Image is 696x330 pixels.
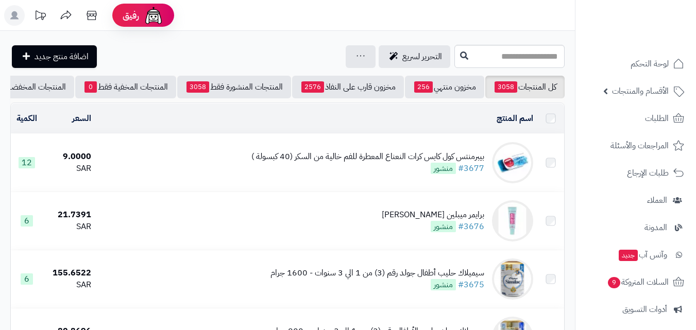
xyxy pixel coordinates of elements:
[582,297,690,322] a: أدوات التسويق
[382,209,484,221] div: برايمر ميبلين [PERSON_NAME]
[19,157,35,168] span: 12
[47,209,91,221] div: 21.7391
[485,76,565,98] a: كل المنتجات3058
[627,166,669,180] span: طلبات الإرجاع
[75,76,176,98] a: المنتجات المخفية فقط0
[644,220,667,235] span: المدونة
[177,76,291,98] a: المنتجات المنشورة فقط3058
[402,50,442,63] span: التحرير لسريع
[618,248,667,262] span: وآتس آب
[47,221,91,233] div: SAR
[143,5,164,26] img: ai-face.png
[47,267,91,279] div: 155.6522
[292,76,404,98] a: مخزون قارب على النفاذ2576
[607,276,621,289] span: 9
[414,81,433,93] span: 256
[492,200,533,241] img: برايمر ميبلين بيبي سكين
[458,220,484,233] a: #3676
[186,81,209,93] span: 3058
[619,250,638,261] span: جديد
[645,111,669,126] span: الطلبات
[607,275,669,289] span: السلات المتروكة
[582,51,690,76] a: لوحة التحكم
[21,273,33,285] span: 6
[251,151,484,163] div: بيبرمنتس كول كابس كرات النعناع المعطرة للفم خالية من السكر (40 كبسولة )
[495,81,517,93] span: 3058
[431,279,456,290] span: منشور
[612,84,669,98] span: الأقسام والمنتجات
[622,302,667,317] span: أدوات التسويق
[21,215,33,227] span: 6
[301,81,324,93] span: 2576
[270,267,484,279] div: سيميلاك حليب أطفال جولد رقم (3) من 1 الي 3 سنوات - 1600 جرام
[47,151,91,163] div: 9.0000
[492,258,533,300] img: سيميلاك حليب أطفال جولد رقم (3) من 1 الي 3 سنوات - 1600 جرام
[582,242,690,267] a: وآتس آبجديد
[497,112,533,125] a: اسم المنتج
[582,188,690,213] a: العملاء
[84,81,97,93] span: 0
[582,133,690,158] a: المراجعات والأسئلة
[647,193,667,207] span: العملاء
[631,57,669,71] span: لوحة التحكم
[16,112,37,125] a: الكمية
[610,138,669,153] span: المراجعات والأسئلة
[27,5,53,28] a: تحديثات المنصة
[47,163,91,175] div: SAR
[379,45,450,68] a: التحرير لسريع
[582,161,690,185] a: طلبات الإرجاع
[458,162,484,175] a: #3677
[123,9,139,22] span: رفيق
[582,215,690,240] a: المدونة
[626,8,686,29] img: logo-2.png
[47,279,91,291] div: SAR
[431,163,456,174] span: منشور
[72,112,91,125] a: السعر
[458,279,484,291] a: #3675
[431,221,456,232] span: منشور
[582,270,690,294] a: السلات المتروكة9
[582,106,690,131] a: الطلبات
[35,50,89,63] span: اضافة منتج جديد
[405,76,484,98] a: مخزون منتهي256
[492,142,533,183] img: بيبرمنتس كول كابس كرات النعناع المعطرة للفم خالية من السكر (40 كبسولة )
[12,45,97,68] a: اضافة منتج جديد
